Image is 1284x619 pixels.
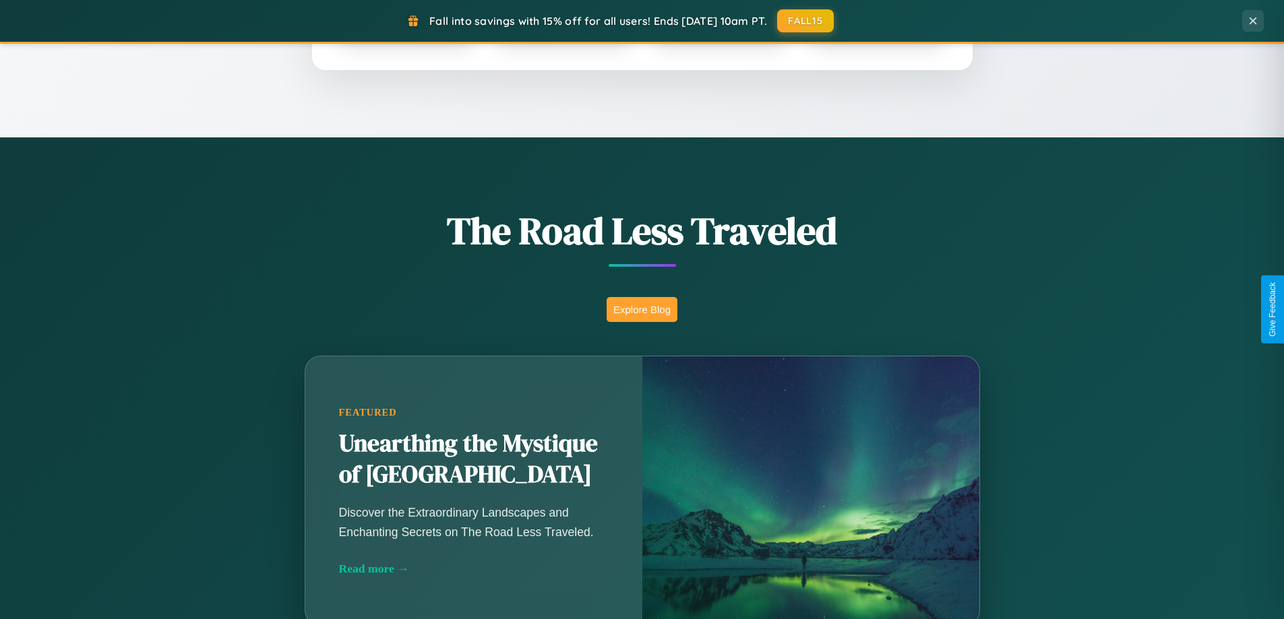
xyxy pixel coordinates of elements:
div: Read more → [339,562,609,576]
div: Give Feedback [1268,282,1277,337]
button: Explore Blog [607,297,677,322]
h2: Unearthing the Mystique of [GEOGRAPHIC_DATA] [339,428,609,490]
p: Discover the Extraordinary Landscapes and Enchanting Secrets on The Road Less Traveled. [339,503,609,541]
h1: The Road Less Traveled [238,205,1047,257]
button: FALL15 [777,9,834,32]
div: Featured [339,407,609,418]
span: Fall into savings with 15% off for all users! Ends [DATE] 10am PT. [429,14,767,28]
